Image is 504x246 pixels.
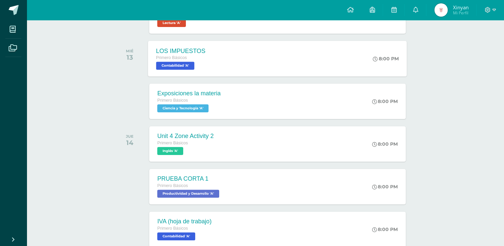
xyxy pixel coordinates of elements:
[156,47,206,54] div: LOS IMPUESTOS
[373,56,399,62] div: 8:00 PM
[434,3,448,17] img: 31c7248459b52d1968276b61d18b5cd8.png
[157,98,188,103] span: Primero Básicos
[157,19,186,27] span: Lectura 'A'
[372,98,398,104] div: 8:00 PM
[453,10,468,16] span: Mi Perfil
[156,55,187,60] span: Primero Básicos
[372,226,398,232] div: 8:00 PM
[157,183,188,188] span: Primero Básicos
[157,133,214,140] div: Unit 4 Zone Activity 2
[157,104,209,112] span: Ciencia y Tecnología 'A'
[372,141,398,147] div: 8:00 PM
[126,49,134,53] div: MIÉ
[126,53,134,61] div: 13
[157,190,219,198] span: Productividad y Desarrollo 'A'
[157,141,188,145] span: Primero Básicos
[126,134,134,139] div: JUE
[372,184,398,190] div: 8:00 PM
[126,139,134,147] div: 14
[157,147,183,155] span: Inglés 'A'
[157,226,188,231] span: Primero Básicos
[453,4,468,11] span: Xinyan
[157,90,221,97] div: Exposiciones la materia
[156,62,195,70] span: Contabilidad 'A'
[157,232,195,240] span: Contabilidad 'A'
[157,175,221,182] div: PRUEBA CORTA 1
[157,218,212,225] div: IVA (hoja de trabajo)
